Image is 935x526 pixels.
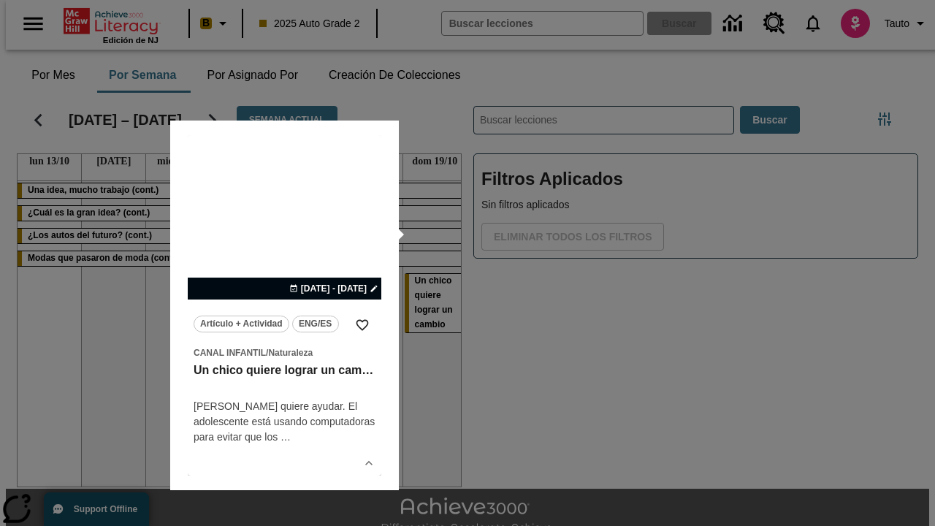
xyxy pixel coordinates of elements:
[280,431,291,443] span: …
[200,316,283,332] span: Artículo + Actividad
[194,316,289,332] button: Artículo + Actividad
[349,312,375,338] button: Añadir a mis Favoritas
[358,452,380,474] button: Ver más
[194,348,266,358] span: Canal Infantil
[292,316,339,332] button: ENG/ES
[188,135,381,476] div: lesson details
[266,348,268,358] span: /
[194,378,375,396] h4: undefined
[268,348,313,358] span: Naturaleza
[194,345,375,360] span: Tema: Canal Infantil/Naturaleza
[194,363,375,378] h3: Un chico quiere lograr un cambio
[299,316,332,332] span: ENG/ES
[286,282,381,295] button: 19 oct - 19 oct Elegir fechas
[301,282,367,295] span: [DATE] - [DATE]
[194,399,375,445] div: [PERSON_NAME] quiere ayudar. El adolescente está usando computadoras para evitar que los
